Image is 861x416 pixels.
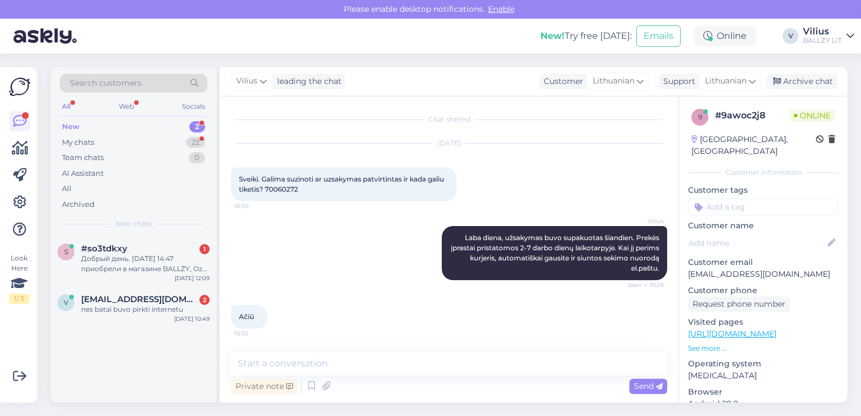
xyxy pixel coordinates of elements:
div: Look Here [9,253,29,304]
span: Sveiki. Galima suzinoti ar uzsakymas patvirtintas ir kada galiu tiketis? 70060272 [239,175,446,193]
span: 10:32 [234,329,277,338]
p: Customer tags [688,184,838,196]
p: Customer name [688,220,838,232]
span: Enable [485,4,518,14]
span: Laba diena, užsakymas buvo supakuotas šiandien. Prekės įprastai pristatomos 2-7 darbo dienų laiko... [451,233,661,272]
p: Customer phone [688,285,838,296]
p: Browser [688,386,838,398]
div: BALLZY LIT [803,36,842,45]
div: Socials [180,99,207,114]
button: Emails [636,25,681,47]
div: # 9awoc2j8 [715,109,789,122]
p: See more ... [688,343,838,353]
div: Online [694,26,756,46]
div: New [62,121,79,132]
input: Add name [689,237,826,249]
div: Archived [62,199,95,210]
div: Vilius [803,27,842,36]
div: 1 / 3 [9,294,29,304]
span: v [64,298,68,307]
span: New chats [116,219,152,229]
span: Lithuanian [705,75,747,87]
span: 9 [698,113,702,121]
img: Askly Logo [9,76,30,98]
span: Send [634,381,663,391]
div: nes batai buvo pirkti internetu [81,304,210,315]
span: Seen ✓ 10:29 [622,281,664,289]
a: ViliusBALLZY LIT [803,27,854,45]
span: Vilius [622,217,664,225]
div: All [62,183,72,194]
p: [MEDICAL_DATA] [688,370,838,382]
div: Try free [DATE]: [540,29,632,43]
b: New! [540,30,565,41]
div: 2 [199,295,210,305]
div: [DATE] 12:09 [175,274,210,282]
span: s [64,247,68,256]
div: AI Assistant [62,168,104,179]
input: Add a tag [688,198,838,215]
p: Visited pages [688,316,838,328]
div: Customer [539,76,583,87]
span: Vilius [236,75,258,87]
div: Support [659,76,695,87]
span: Ačiū [239,312,254,321]
span: Search customers [70,77,141,89]
div: [GEOGRAPHIC_DATA], [GEOGRAPHIC_DATA] [691,134,816,157]
div: 1 [199,244,210,254]
span: Online [789,109,835,122]
p: [EMAIL_ADDRESS][DOMAIN_NAME] [688,268,838,280]
div: 22 [186,137,205,148]
div: Customer information [688,167,838,178]
p: Operating system [688,358,838,370]
div: 2 [189,121,205,132]
div: Private note [231,379,298,394]
div: Добрый день. [DATE] 14:47 приобрели в магазине BALLZY, Ozo g,25, [GEOGRAPHIC_DATA], кроссовки New... [81,254,210,274]
div: Team chats [62,152,104,163]
div: Archive chat [766,74,837,89]
span: vilija.bumbulyte14@gmail.com [81,294,198,304]
div: Web [117,99,136,114]
div: leading the chat [273,76,341,87]
div: V [783,28,798,44]
div: [DATE] [231,138,667,148]
div: 0 [189,152,205,163]
span: Lithuanian [593,75,634,87]
span: 10:02 [234,202,277,210]
p: Android 28.0 [688,398,838,410]
p: Customer email [688,256,838,268]
div: My chats [62,137,94,148]
a: [URL][DOMAIN_NAME] [688,329,776,339]
div: [DATE] 10:49 [174,315,210,323]
span: #so3tdkxy [81,244,127,254]
div: Chat started [231,114,667,125]
div: All [60,99,73,114]
div: Request phone number [688,296,790,312]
